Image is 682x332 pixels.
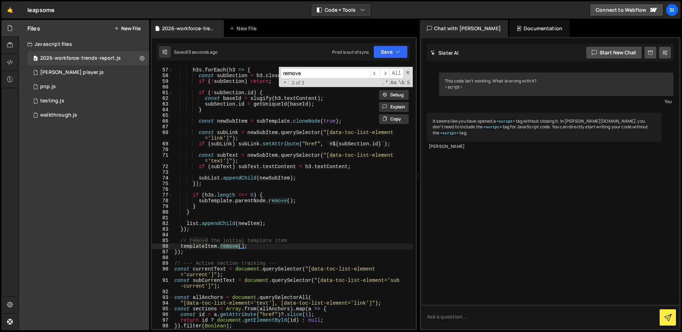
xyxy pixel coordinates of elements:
div: 57 [152,67,173,73]
div: 85 [152,238,173,243]
div: 77 [152,192,173,198]
div: 83 [152,226,173,232]
span: Alt-Enter [389,68,404,79]
div: 98 [152,323,173,329]
div: [PERSON_NAME] player.js [40,69,104,76]
div: 58 [152,73,173,79]
div: 67 [152,124,173,130]
div: 2026-workforce-trends-report.js [40,55,121,61]
button: Copy [379,114,409,124]
div: New File [229,25,259,32]
div: 81 [152,215,173,221]
button: New File [114,26,141,31]
div: 78 [152,198,173,204]
div: 13 seconds ago [187,49,217,55]
div: 70 [152,147,173,152]
span: CaseSensitive Search [390,79,397,86]
div: 88 [152,255,173,261]
div: walkthrough.js [40,112,77,118]
div: 15013/45074.js [27,80,149,94]
a: 🤙 [1,1,19,18]
div: 79 [152,204,173,209]
button: Code + Tools [311,4,371,16]
code: <script> [439,131,459,136]
div: Saved [174,49,217,55]
button: Debug [379,90,409,100]
button: Start new chat [586,46,642,59]
div: This code isn't working. What is wrong with it? <script> [439,73,673,96]
div: 68 [152,130,173,141]
div: 74 [152,175,173,181]
div: 15013/47339.js [27,51,149,65]
div: 96 [152,312,173,317]
div: 75 [152,181,173,187]
div: 63 [152,101,173,107]
span: 3 of 3 [289,80,307,86]
div: 92 [152,289,173,295]
div: 91 [152,278,173,289]
div: 97 [152,317,173,323]
div: Prod is out of sync [332,49,369,55]
div: 66 [152,118,173,124]
div: 72 [152,164,173,170]
div: 65 [152,113,173,118]
div: 71 [152,152,173,164]
code: <script> [496,119,516,124]
div: pnp.js [40,84,56,90]
code: <script> [483,125,503,130]
button: Save [373,45,408,58]
div: 84 [152,232,173,238]
h2: Files [27,25,40,32]
div: 61 [152,90,173,96]
div: [PERSON_NAME] [429,144,660,150]
span: ​ [370,68,380,79]
span: RegExp Search [381,79,389,86]
div: 90 [152,266,173,278]
div: 93 [152,295,173,300]
span: Search In Selection [406,79,411,86]
div: 69 [152,141,173,147]
div: 87 [152,249,173,255]
input: Search for [281,68,370,79]
a: SI [666,4,678,16]
a: Connect to Webflow [590,4,664,16]
span: 0 [33,56,38,62]
div: 76 [152,187,173,192]
div: 80 [152,209,173,215]
div: Chat with [PERSON_NAME] [420,20,508,37]
div: 94 [152,300,173,306]
div: Javascript files [19,37,149,51]
span: Toggle Replace mode [281,79,289,86]
button: Explain [379,102,409,112]
h2: Slater AI [431,49,459,56]
div: 60 [152,84,173,90]
div: 15013/41198.js [27,65,149,80]
div: 89 [152,261,173,266]
div: leapsome [27,6,55,14]
div: 59 [152,79,173,84]
div: testing.js [40,98,64,104]
div: Documentation [509,20,569,37]
div: 82 [152,221,173,226]
div: 2026-workforce-trends-report.js [162,25,215,32]
div: 95 [152,306,173,312]
span: Whole Word Search [398,79,405,86]
div: 64 [152,107,173,113]
div: 15013/44753.js [27,94,149,108]
div: 86 [152,243,173,249]
div: 62 [152,96,173,101]
div: You [441,98,672,105]
span: ​ [380,68,390,79]
div: 73 [152,170,173,175]
div: 15013/39160.js [27,108,149,122]
div: It seems like you have opened a tag without closing it. In [PERSON_NAME][DOMAIN_NAME], you don't ... [427,113,661,142]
